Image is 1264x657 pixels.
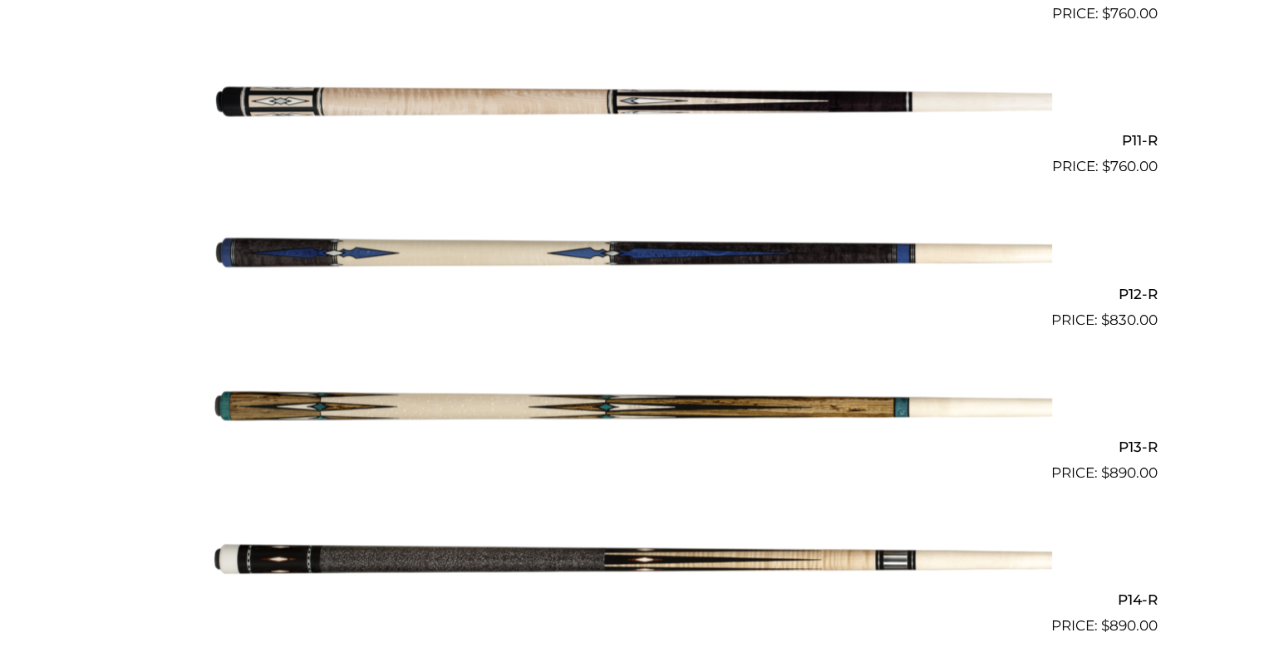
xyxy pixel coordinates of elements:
[1102,5,1110,22] span: $
[107,432,1158,463] h2: P13-R
[1101,464,1158,481] bdi: 890.00
[107,184,1158,331] a: P12-R $830.00
[107,278,1158,309] h2: P12-R
[1101,464,1109,481] span: $
[107,125,1158,156] h2: P11-R
[1101,311,1109,328] span: $
[213,338,1052,478] img: P13-R
[213,184,1052,324] img: P12-R
[1102,5,1158,22] bdi: 760.00
[1101,311,1158,328] bdi: 830.00
[107,585,1158,615] h2: P14-R
[107,491,1158,637] a: P14-R $890.00
[1101,617,1158,634] bdi: 890.00
[1102,158,1110,174] span: $
[1101,617,1109,634] span: $
[107,338,1158,484] a: P13-R $890.00
[107,32,1158,178] a: P11-R $760.00
[213,32,1052,171] img: P11-R
[213,491,1052,630] img: P14-R
[1102,158,1158,174] bdi: 760.00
